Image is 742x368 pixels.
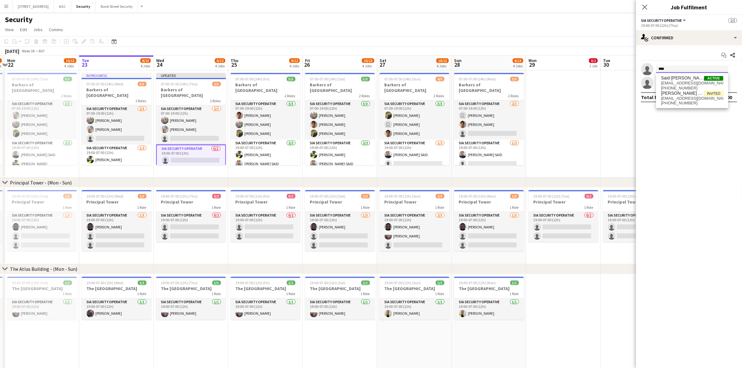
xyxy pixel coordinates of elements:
app-card-role: SIA Security Operative2/307:00-19:00 (12h)[PERSON_NAME][PERSON_NAME] [82,105,151,145]
app-job-card: 19:00-07:00 (12h) (Wed)0/2Principal Tower1 RoleSIA Security Operative0/219:00-07:00 (12h) [603,190,673,242]
app-job-card: 07:00-07:00 (24h) (Sat)5/5Barkers of [GEOGRAPHIC_DATA]2 RolesSIA Security Operative3/307:00-19:00... [305,73,375,165]
span: 19:00-07:00 (12h) (Sat) [310,280,346,285]
div: 19:00-07:00 (12h) (Tue)0/2Principal Tower1 RoleSIA Security Operative0/219:00-07:00 (12h) [529,190,598,242]
div: BST [39,49,45,53]
h3: Barkers of [GEOGRAPHIC_DATA] [231,82,300,93]
span: 1/1 [63,280,72,285]
span: 19:00-07:00 (12h) (Wed) [608,194,645,198]
app-card-role: SIA Security Operative1/319:00-07:00 (12h)[PERSON_NAME] [7,212,77,251]
app-job-card: 07:00-07:00 (24h) (Mon)3/5Barkers of [GEOGRAPHIC_DATA]2 RolesSIA Security Operative2/307:00-19:00... [454,73,524,165]
span: 1 Role [286,291,295,296]
span: 1/1 [361,280,370,285]
button: Bank Street Security [96,0,138,12]
span: 19:00-07:00 (12h) (Fri) [236,194,270,198]
span: +447943269858 [661,86,723,91]
span: 1 Role [286,205,295,210]
div: 19:00-07:00 (12h) (Thu)1/1The [GEOGRAPHIC_DATA]1 RoleSIA Security Operative1/119:00-07:00 (12h)[P... [156,277,226,320]
span: 1 Role [361,205,370,210]
h1: Security [5,15,33,24]
app-job-card: 07:00-07:00 (24h) (Fri)5/5Barkers of [GEOGRAPHIC_DATA]2 RolesSIA Security Operative3/307:00-19:00... [231,73,300,165]
div: 19:00-07:00 (12h) (Sun)2/3Principal Tower1 RoleSIA Security Operative2/319:00-07:00 (12h)[PERSON_... [380,190,449,251]
span: 9/12 [289,58,300,63]
span: 1 Role [137,205,146,210]
span: Thu [231,58,238,63]
app-card-role: SIA Security Operative1/119:00-07:00 (12h)[PERSON_NAME] [380,299,449,320]
div: 4 Jobs [64,64,76,68]
button: AGC [54,0,71,12]
span: 8/13 [513,58,523,63]
app-job-card: 19:00-07:00 (12h) (Tue)1/1The [GEOGRAPHIC_DATA]1 RoleSIA Security Operative1/119:00-07:00 (12h)[P... [7,277,77,320]
span: 19:00-07:00 (12h) (Fri) [236,280,270,285]
span: 1/3 [361,194,370,198]
app-job-card: 19:00-07:00 (12h) (Wed)1/1The [GEOGRAPHIC_DATA]1 RoleSIA Security Operative1/119:00-07:00 (12h)[P... [82,277,151,320]
span: Mon [529,58,537,63]
span: 19:00-07:00 (12h) (Tue) [12,280,48,285]
div: 19:00-07:00 (12h) (Fri)0/2Principal Tower1 RoleSIA Security Operative0/219:00-07:00 (12h) [231,190,300,242]
span: 1 Role [63,205,72,210]
h3: Barkers of [GEOGRAPHIC_DATA] [305,82,375,93]
h3: Principal Tower [156,199,226,205]
h3: Principal Tower [7,199,77,205]
button: Security [71,0,96,12]
h3: The [GEOGRAPHIC_DATA] [454,286,524,291]
span: 24 [155,61,164,68]
span: 2 Roles [285,93,295,98]
div: 4 Jobs [437,64,448,68]
span: 1/3 [63,194,72,198]
div: 1 Job [589,64,597,68]
div: In progress07:00-07:00 (24h) (Wed)3/5Barkers of [GEOGRAPHIC_DATA]2 RolesSIA Security Operative2/3... [82,73,151,165]
span: Said-Ali Abdulkarim [661,75,704,81]
span: 8/13 [140,58,151,63]
span: 3/5 [138,82,146,86]
span: 1 Role [212,291,221,296]
a: Jobs [31,26,45,34]
a: Edit [17,26,30,34]
app-card-role: SIA Security Operative2/219:00-07:00 (12h)[PERSON_NAME] SAID[PERSON_NAME] [7,140,77,170]
app-card-role: SIA Security Operative3/307:00-19:00 (12h)[PERSON_NAME][PERSON_NAME][PERSON_NAME] [305,100,375,140]
app-job-card: 19:00-07:00 (12h) (Mon)1/1The [GEOGRAPHIC_DATA]1 RoleSIA Security Operative1/119:00-07:00 (12h)[P... [454,277,524,320]
div: 19:00-07:00 (12h) (Tue)1/3Principal Tower1 RoleSIA Security Operative1/319:00-07:00 (12h)[PERSON_... [7,190,77,251]
span: View [5,27,14,32]
span: SIA Security Operative [641,18,682,23]
span: 25 [230,61,238,68]
span: 2 Roles [359,93,370,98]
span: Jobs [33,27,43,32]
div: The Atlas Building - (Mon - Sun) [10,266,77,272]
h3: Barkers of [GEOGRAPHIC_DATA] [82,87,151,98]
span: 07:00-07:00 (24h) (Thu) [161,82,198,86]
app-card-role: SIA Security Operative0/219:00-07:00 (12h) [603,212,673,242]
span: 19:00-07:00 (12h) (Thu) [161,194,198,198]
span: 0/2 [212,194,221,198]
span: Invited [704,91,723,96]
app-card-role: SIA Security Operative1/119:00-07:00 (12h)[PERSON_NAME] [82,299,151,320]
a: Comms [46,26,65,34]
span: MOHAMMAD EBRAHIM SAID [661,91,704,96]
app-card-role: SIA Security Operative3/307:00-19:00 (12h)[PERSON_NAME][PERSON_NAME][PERSON_NAME] [7,100,77,140]
span: 2 Roles [61,93,72,98]
span: 1/1 [138,280,146,285]
h3: Principal Tower [454,199,524,205]
h3: The [GEOGRAPHIC_DATA] [380,286,449,291]
span: 23 [81,61,89,68]
span: 1 Role [510,205,519,210]
app-card-role: SIA Security Operative3/307:00-19:00 (12h)[PERSON_NAME][PERSON_NAME][PERSON_NAME] [231,100,300,140]
div: 19:00-07:00 (12h) (Sat)1/3Principal Tower1 RoleSIA Security Operative1/319:00-07:00 (12h)[PERSON_... [305,190,375,251]
span: 1/3 [138,194,146,198]
app-job-card: Updated07:00-07:00 (24h) (Thu)2/5Barkers of [GEOGRAPHIC_DATA]2 RolesSIA Security Operative2/307:0... [156,73,226,165]
span: 4/5 [436,77,444,81]
h3: Principal Tower [380,199,449,205]
span: Week 38 [21,49,36,53]
app-card-role: SIA Security Operative1/319:00-07:00 (12h)[PERSON_NAME] [305,212,375,251]
span: 19:00-07:00 (12h) (Wed) [87,280,124,285]
span: 19:00-07:00 (12h) (Wed) [87,194,124,198]
span: saidabdulkarim2010@hotmail.com [661,81,723,86]
h3: The [GEOGRAPHIC_DATA] [156,286,226,291]
app-job-card: 19:00-07:00 (12h) (Sun)1/1The [GEOGRAPHIC_DATA]1 RoleSIA Security Operative1/119:00-07:00 (12h)[P... [380,277,449,320]
app-card-role: SIA Security Operative2/219:00-07:00 (12h)[PERSON_NAME][PERSON_NAME] SAID [305,140,375,170]
div: 4 Jobs [290,64,299,68]
app-job-card: 19:00-07:00 (12h) (Fri)1/1The [GEOGRAPHIC_DATA]1 RoleSIA Security Operative1/119:00-07:00 (12h)[P... [231,277,300,320]
span: 07:00-07:00 (24h) (Wed) [87,82,124,86]
span: 19:00-07:00 (12h) (Sat) [310,194,346,198]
